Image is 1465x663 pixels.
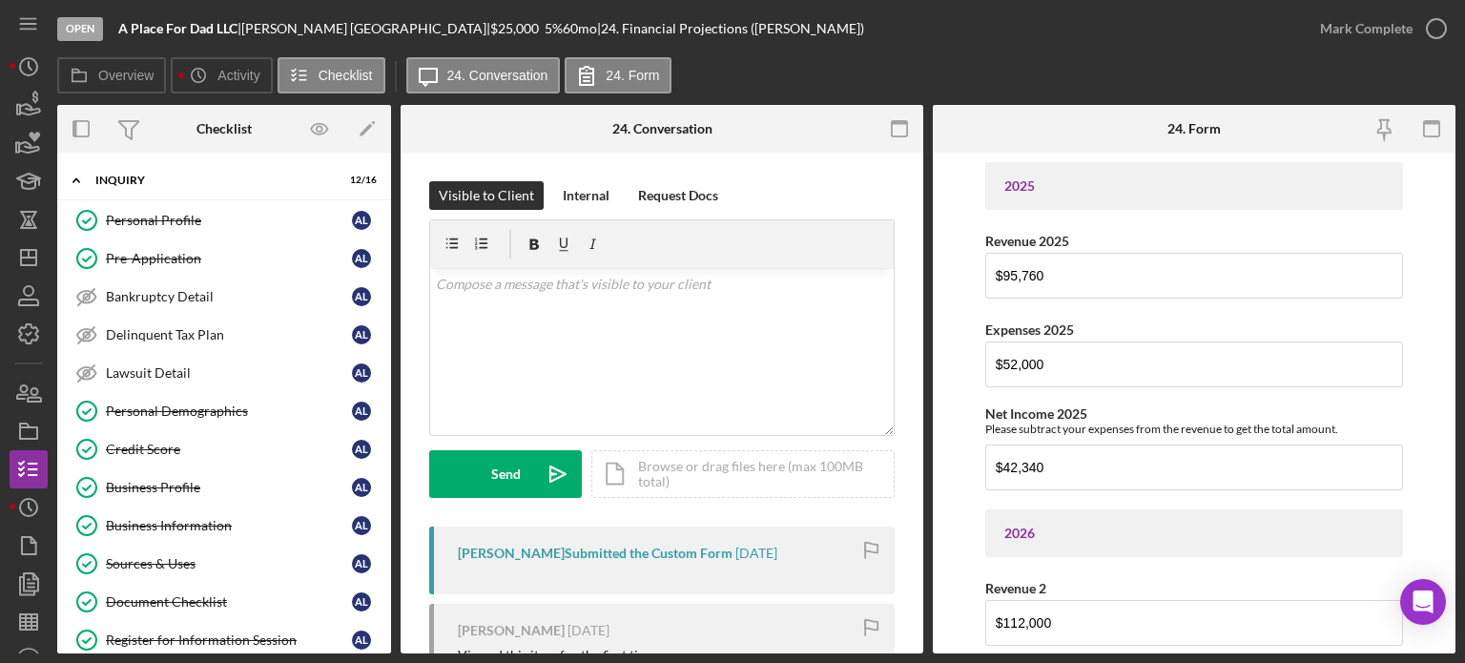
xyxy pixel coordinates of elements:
button: Request Docs [629,181,728,210]
div: Personal Profile [106,213,352,228]
div: A L [352,363,371,383]
button: Internal [553,181,619,210]
button: Activity [171,57,272,93]
div: Lawsuit Detail [106,365,352,381]
time: 2025-08-22 03:31 [735,546,777,561]
label: Net Income 2025 [985,405,1087,422]
a: Credit ScoreAL [67,430,382,468]
a: Delinquent Tax PlanAL [67,316,382,354]
div: 12 / 16 [342,175,377,186]
a: Personal ProfileAL [67,201,382,239]
div: 24. Form [1167,121,1221,136]
div: Delinquent Tax Plan [106,327,352,342]
button: Visible to Client [429,181,544,210]
div: 2025 [1004,178,1384,194]
a: Document ChecklistAL [67,583,382,621]
div: Send [491,450,521,498]
button: Send [429,450,582,498]
span: $25,000 [490,20,539,36]
div: A L [352,478,371,497]
div: [PERSON_NAME] Submitted the Custom Form [458,546,732,561]
div: Credit Score [106,442,352,457]
a: Sources & UsesAL [67,545,382,583]
div: Bankruptcy Detail [106,289,352,304]
div: 2026 [1004,526,1384,541]
div: Request Docs [638,181,718,210]
div: A L [352,249,371,268]
div: Register for Information Session [106,632,352,648]
button: 24. Form [565,57,671,93]
label: Activity [217,68,259,83]
div: 5 % [545,21,563,36]
button: Mark Complete [1301,10,1455,48]
button: 24. Conversation [406,57,561,93]
div: Personal Demographics [106,404,352,419]
label: 24. Form [606,68,659,83]
div: Inquiry [95,175,329,186]
div: A L [352,287,371,306]
div: A L [352,631,371,650]
div: A L [352,440,371,459]
b: A Place For Dad LLC [118,20,237,36]
a: Business InformationAL [67,507,382,545]
a: Pre-ApplicationAL [67,239,382,278]
div: Business Information [106,518,352,533]
div: Visible to Client [439,181,534,210]
label: Revenue 2 [985,580,1046,596]
a: Register for Information SessionAL [67,621,382,659]
div: Open [57,17,103,41]
div: A L [352,592,371,611]
div: Pre-Application [106,251,352,266]
div: Sources & Uses [106,556,352,571]
label: Expenses 2025 [985,321,1074,338]
div: A L [352,516,371,535]
a: Bankruptcy DetailAL [67,278,382,316]
div: 24. Conversation [612,121,712,136]
div: A L [352,211,371,230]
label: Overview [98,68,154,83]
div: Internal [563,181,609,210]
div: Document Checklist [106,594,352,610]
label: Checklist [319,68,373,83]
div: Checklist [196,121,252,136]
button: Checklist [278,57,385,93]
a: Personal DemographicsAL [67,392,382,430]
div: A L [352,554,371,573]
a: Business ProfileAL [67,468,382,507]
time: 2025-08-22 03:26 [567,623,609,638]
a: Lawsuit DetailAL [67,354,382,392]
div: 60 mo [563,21,597,36]
div: A L [352,325,371,344]
div: [PERSON_NAME] [458,623,565,638]
button: Overview [57,57,166,93]
div: [PERSON_NAME] [GEOGRAPHIC_DATA] | [241,21,490,36]
div: Open Intercom Messenger [1400,579,1446,625]
div: Mark Complete [1320,10,1413,48]
div: A L [352,402,371,421]
div: | 24. Financial Projections ([PERSON_NAME]) [597,21,864,36]
div: Viewed this item for the first time. [458,648,659,663]
div: | [118,21,241,36]
label: Revenue 2025 [985,233,1069,249]
div: Please subtract your expenses from the revenue to get the total amount. [985,422,1403,436]
div: Business Profile [106,480,352,495]
label: 24. Conversation [447,68,548,83]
